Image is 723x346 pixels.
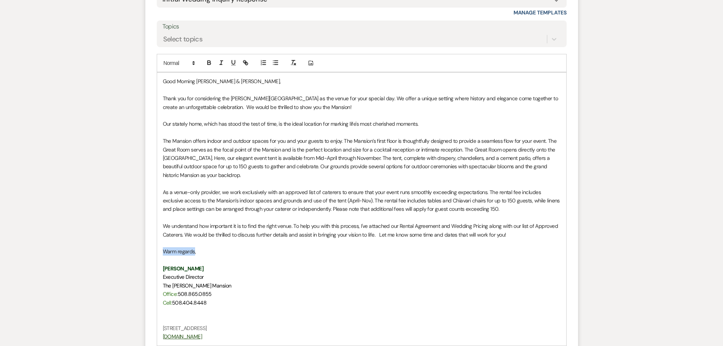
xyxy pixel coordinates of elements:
span: 508.865.0855 [178,291,212,297]
strong: [PERSON_NAME] [163,265,204,272]
span: [STREET_ADDRESS] [163,325,207,332]
label: Topics [162,21,561,32]
p: The Mansion offers indoor and outdoor spaces for you and your guests to enjoy. The Mansion’s firs... [163,137,561,179]
span: Cell: [163,299,172,306]
p: Our stately home, which has stood the test of time, is the ideal location for marking life's most... [163,120,561,128]
span: Executive Director [163,273,204,280]
span: Office: [163,291,178,297]
a: Manage Templates [514,9,567,16]
p: We understand how important it is to find the right venue. To help you with this process, I've at... [163,222,561,239]
a: [DOMAIN_NAME] [163,333,202,340]
span: The [PERSON_NAME] Mansion [163,282,232,289]
p: Warm regards, [163,247,561,256]
p: Thank you for considering the [PERSON_NAME][GEOGRAPHIC_DATA] as the venue for your special day. W... [163,94,561,111]
div: Select topics [163,34,203,44]
p: Good Morning [PERSON_NAME] & [PERSON_NAME], [163,77,561,85]
p: As a venue-only provider, we work exclusively with an approved list of caterers to ensure that yo... [163,188,561,213]
span: 508.404.8448 [172,299,206,306]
